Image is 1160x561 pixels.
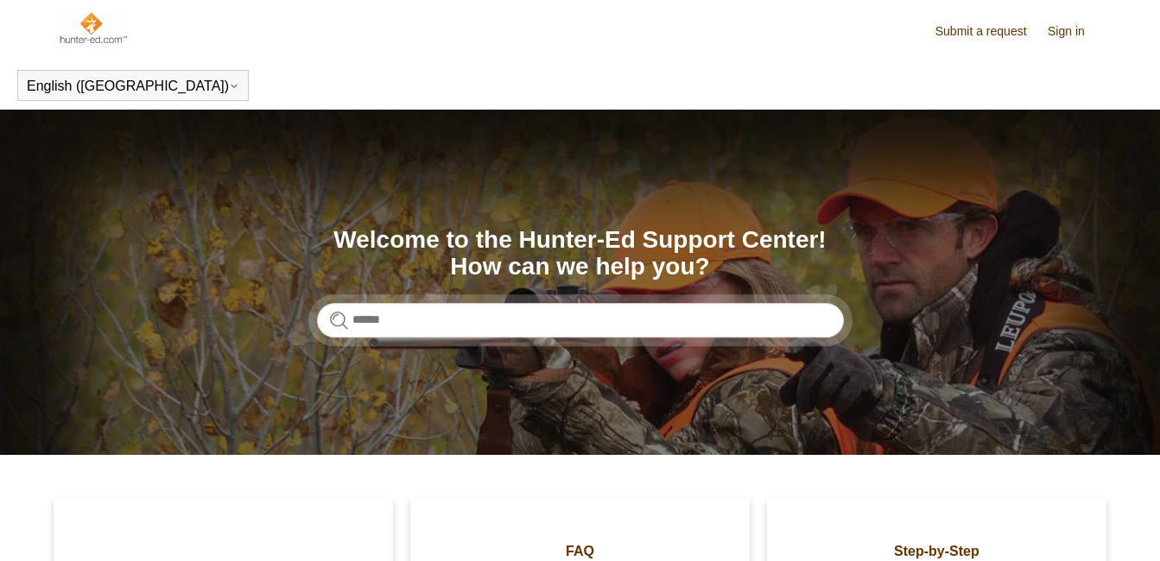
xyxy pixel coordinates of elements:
a: Submit a request [935,22,1044,41]
input: Search [317,303,844,337]
a: Sign in [1048,22,1102,41]
button: English ([GEOGRAPHIC_DATA]) [27,79,239,94]
h1: Welcome to the Hunter-Ed Support Center! How can we help you? [317,227,844,280]
img: Hunter-Ed Help Center home page [58,10,128,45]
